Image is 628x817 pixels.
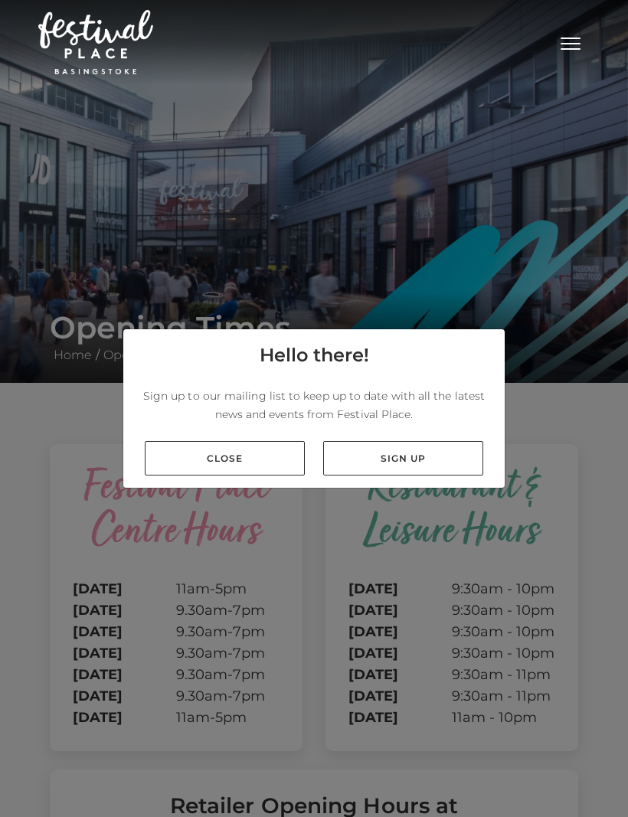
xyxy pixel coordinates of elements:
[38,10,153,74] img: Festival Place Logo
[136,387,492,423] p: Sign up to our mailing list to keep up to date with all the latest news and events from Festival ...
[145,441,305,475] a: Close
[260,342,369,369] h4: Hello there!
[323,441,483,475] a: Sign up
[551,31,590,53] button: Toggle navigation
